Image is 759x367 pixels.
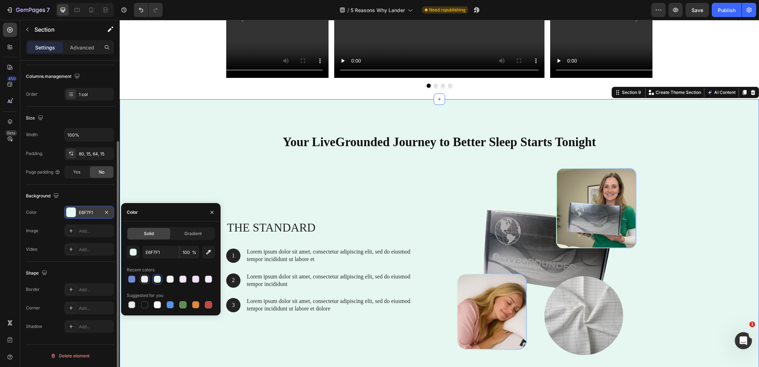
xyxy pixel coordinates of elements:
[314,64,318,68] button: Dot
[107,232,120,240] p: 1
[26,228,38,234] div: Image
[26,191,60,201] div: Background
[26,268,49,278] div: Shape
[65,128,114,141] input: Auto
[501,69,523,76] div: Section 9
[50,352,90,360] div: Delete element
[26,286,40,293] div: Border
[351,6,405,14] span: 5 Reasons Why Lander
[127,267,154,273] div: Recent colors
[692,7,703,13] span: Save
[325,143,533,351] img: gempages_501971742231626720-0c351171-ef64-445d-afc8-557dbe2c6950.png
[34,25,93,34] p: Section
[107,278,121,292] div: Background Image
[7,76,17,81] div: 450
[107,200,297,216] h2: The standard
[112,113,527,131] h2: Your LiveGrounded Journey to Better Sleep Starts Tonight
[735,332,752,349] iframe: Intercom live chat
[127,209,138,216] div: Color
[107,257,120,264] p: 2
[685,3,709,17] button: Save
[347,6,349,14] span: /
[79,151,112,157] div: 80, 15, 64, 15
[120,20,759,367] iframe: Design area
[70,44,94,51] p: Advanced
[718,6,736,14] div: Publish
[26,91,38,97] div: Order
[749,321,755,327] span: 1
[26,350,114,362] button: Delete element
[26,169,60,175] div: Page padding
[107,254,121,268] div: Background Image
[307,64,311,68] button: Dot
[107,229,121,243] div: Background Image
[79,91,112,98] div: 1 col
[127,253,297,268] p: Lorem ipsum dolor sit amet, consectetur adipiscing elit, sed do eiusmod tempor incididunt
[26,132,38,138] div: Width
[429,7,465,13] span: Need republishing
[79,228,112,234] div: Add...
[107,282,120,289] p: 3
[3,3,53,17] button: 7
[79,305,112,312] div: Add...
[26,305,40,311] div: Corner
[73,169,80,175] span: Yes
[26,113,45,123] div: Size
[26,323,42,330] div: Shadow
[192,249,196,256] span: %
[79,246,112,253] div: Add...
[712,3,742,17] button: Publish
[144,230,154,237] span: Solid
[79,324,112,330] div: Add...
[134,3,163,17] div: Undo/Redo
[79,287,112,293] div: Add...
[26,150,42,157] div: Padding
[26,246,37,252] div: Video
[127,278,297,293] p: Lorem ipsum dolor sit amet, consectetur adipiscing elit, sed do eiusmod tempor incididunt ut labo...
[26,72,81,81] div: Columns management
[328,64,332,68] button: Dot
[127,228,297,243] p: Lorem ipsum dolor sit amet, consectetur adipiscing elit, sed do eiusmod tempor incididunt ut labo...
[79,209,99,216] div: E6F7F1
[586,68,617,77] button: AI Content
[99,169,104,175] span: No
[35,44,55,51] p: Settings
[5,130,17,136] div: Beta
[47,6,50,14] p: 7
[184,230,202,237] span: Gradient
[127,292,163,299] div: Suggested for you
[26,209,37,216] div: Color
[142,246,179,259] input: Eg: FFFFFF
[321,64,325,68] button: Dot
[536,69,581,76] p: Create Theme Section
